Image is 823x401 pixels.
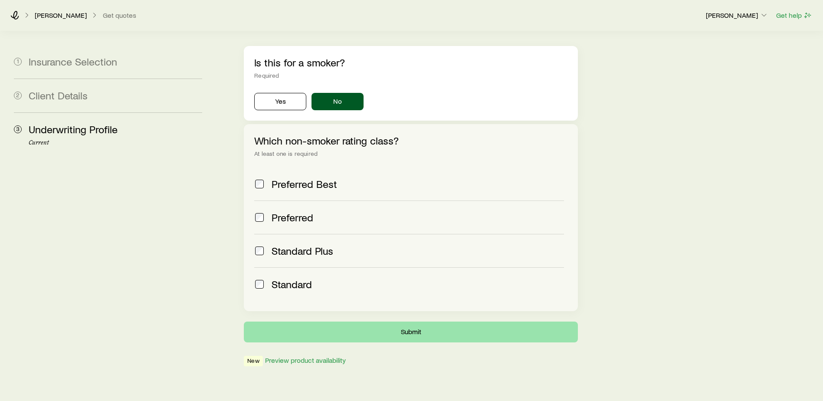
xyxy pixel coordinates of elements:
span: Preferred Best [272,178,337,190]
button: Get quotes [102,11,137,20]
button: Preview product availability [265,356,346,365]
p: Which non-smoker rating class? [254,135,567,147]
span: Standard [272,278,312,290]
span: 3 [14,125,22,133]
div: At least one is required [254,150,567,157]
span: Preferred [272,211,313,224]
span: Insurance Selection [29,55,117,68]
span: 2 [14,92,22,99]
span: Client Details [29,89,88,102]
p: Current [29,139,202,146]
span: 1 [14,58,22,66]
input: Preferred [255,213,264,222]
input: Preferred Best [255,180,264,188]
p: Is this for a smoker? [254,56,567,69]
div: Required [254,72,567,79]
p: [PERSON_NAME] [35,11,87,20]
button: [PERSON_NAME] [705,10,769,21]
button: Get help [776,10,813,20]
button: Submit [244,322,578,342]
button: Yes [254,93,306,110]
span: New [247,357,259,366]
span: Standard Plus [272,245,333,257]
input: Standard Plus [255,247,264,255]
input: Standard [255,280,264,289]
button: No [311,93,364,110]
span: Underwriting Profile [29,123,118,135]
p: [PERSON_NAME] [706,11,768,20]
